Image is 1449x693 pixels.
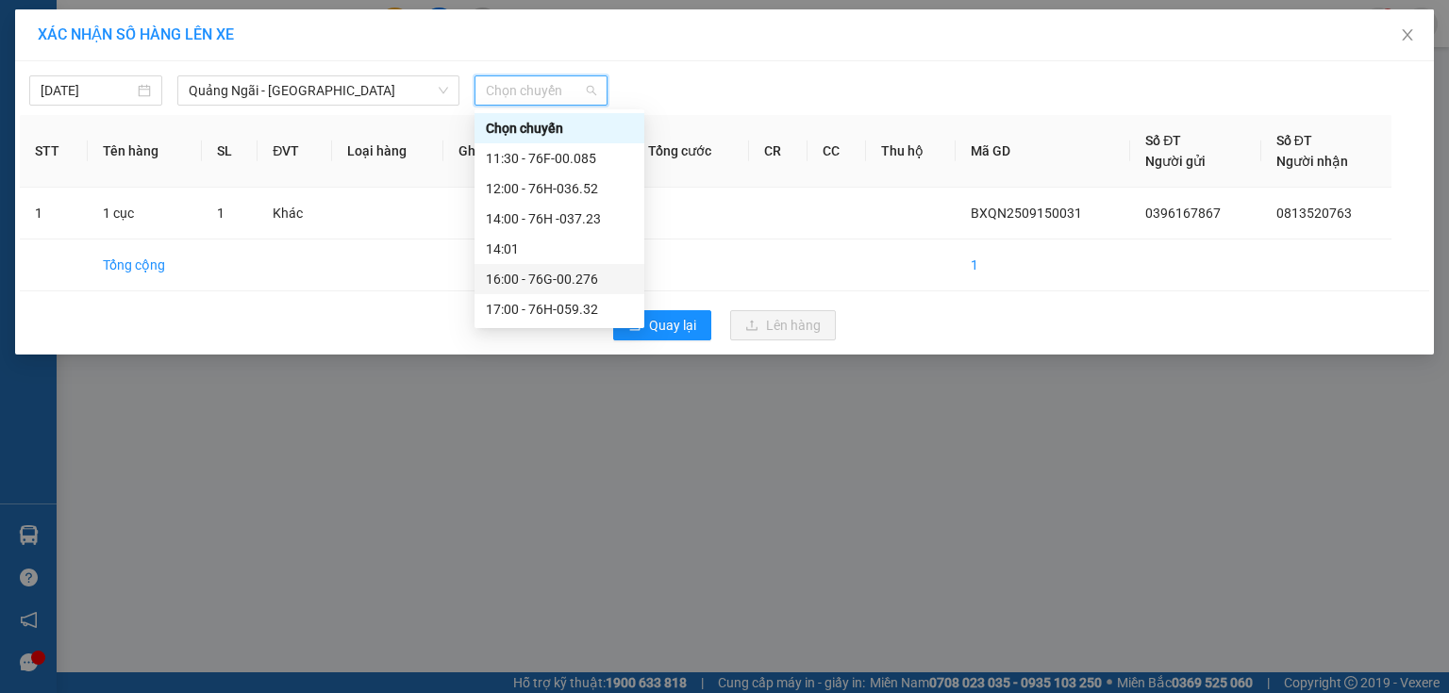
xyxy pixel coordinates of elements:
span: XÁC NHẬN SỐ HÀNG LÊN XE [38,25,234,43]
div: 12:00 - 76H-036.52 [486,178,633,199]
th: Ghi chú [443,115,537,188]
th: CR [749,115,808,188]
strong: 0978 771155 - 0975 77 1155 [86,121,279,139]
td: Tổng cộng [88,239,202,291]
span: Số ĐT [1145,133,1181,148]
div: 16:00 - 76G-00.276 [486,269,633,289]
td: Khác [258,188,332,239]
th: STT [20,115,88,188]
div: Chọn chuyến [486,118,633,139]
td: 1 cục [88,188,202,239]
th: Thu hộ [866,115,956,188]
span: 1 [217,206,225,221]
span: BXQN2509150031 [971,206,1082,221]
td: 1 [20,188,88,239]
div: 14:01 [486,239,633,259]
span: down [438,85,449,96]
div: 17:00 - 76H-059.32 [486,299,633,320]
th: Loại hàng [332,115,442,188]
span: Người nhận [1276,154,1348,169]
button: uploadLên hàng [730,310,836,340]
strong: Công ty TNHH DVVT Văn Vinh 76 [8,107,49,233]
div: Chọn chuyến [475,113,644,143]
span: Số ĐT [1276,133,1312,148]
span: Người gửi [1145,154,1206,169]
strong: [PERSON_NAME] ([GEOGRAPHIC_DATA]) [53,28,312,78]
th: CC [808,115,866,188]
span: 0396167867 [1145,206,1221,221]
span: Quảng Ngãi - Vũng Tàu [189,76,448,105]
th: ĐVT [258,115,332,188]
button: Close [1381,9,1434,62]
th: Tổng cước [633,115,748,188]
td: 1 [956,239,1131,291]
span: close [1400,27,1415,42]
input: 15/09/2025 [41,80,134,101]
span: Quay lại [649,315,696,336]
div: 11:30 - 76F-00.085 [486,148,633,169]
th: Mã GD [956,115,1131,188]
span: 0813520763 [1276,206,1352,221]
span: Chọn chuyến [486,76,596,105]
button: rollbackQuay lại [613,310,711,340]
div: 14:00 - 76H -037.23 [486,208,633,229]
img: logo [8,14,49,102]
th: SL [202,115,258,188]
strong: Tổng đài hỗ trợ: 0914 113 973 - 0982 113 973 - 0919 113 973 - [58,82,308,118]
th: Tên hàng [88,115,202,188]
